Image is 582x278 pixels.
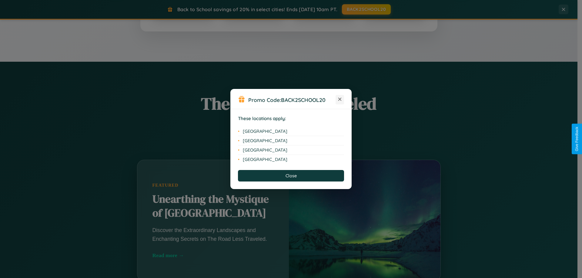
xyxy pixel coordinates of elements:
li: [GEOGRAPHIC_DATA] [238,155,344,164]
div: Give Feedback [575,127,579,151]
li: [GEOGRAPHIC_DATA] [238,146,344,155]
li: [GEOGRAPHIC_DATA] [238,127,344,136]
li: [GEOGRAPHIC_DATA] [238,136,344,146]
h3: Promo Code: [248,96,336,103]
strong: These locations apply: [238,116,286,121]
b: BACK2SCHOOL20 [281,96,326,103]
button: Close [238,170,344,182]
